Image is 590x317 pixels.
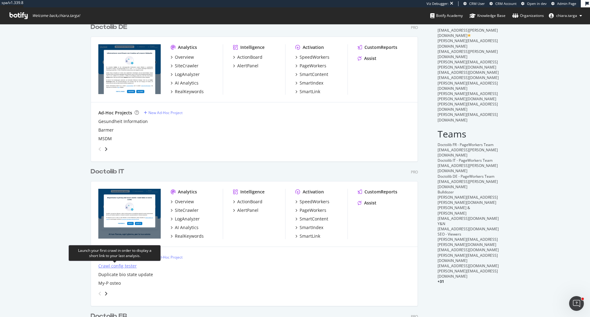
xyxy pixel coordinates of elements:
[438,195,498,205] span: [PERSON_NAME][EMAIL_ADDRESS][PERSON_NAME][DOMAIN_NAME]
[175,199,194,205] div: Overview
[98,189,161,239] img: www.doctolib.it
[237,54,262,60] div: ActionBoard
[438,247,499,252] span: [EMAIL_ADDRESS][DOMAIN_NAME]
[438,142,499,147] div: Doctolib FR - PageWorkers Team
[438,49,498,59] span: [EMAIL_ADDRESS][PERSON_NAME][DOMAIN_NAME]
[438,112,498,122] span: [PERSON_NAME][EMAIL_ADDRESS][DOMAIN_NAME]
[295,216,328,222] a: SmartContent
[438,158,499,163] div: Doctolib IT - PageWorkers Team
[32,13,80,18] span: Welcome back, chiara.targa !
[438,14,499,25] h2: Owners
[300,80,323,86] div: SmartIndex
[171,207,199,213] a: SiteCrawler
[463,1,485,6] a: CRM User
[175,71,200,77] div: LogAnalyzer
[91,23,127,32] div: Doctolib DE
[295,89,320,95] a: SmartLink
[438,147,498,158] span: [EMAIL_ADDRESS][PERSON_NAME][DOMAIN_NAME]
[175,89,204,95] div: RealKeywords
[470,13,505,19] div: Knowledge Base
[551,1,576,6] a: Admin Page
[438,174,499,179] div: Doctolib DE - PageWorkers Team
[148,255,183,260] div: New Ad-Hoc Project
[98,136,112,142] a: MSDM
[438,237,498,247] span: [PERSON_NAME][EMAIL_ADDRESS][PERSON_NAME][DOMAIN_NAME]
[411,25,418,30] div: Pro
[303,44,324,50] div: Activation
[178,189,197,195] div: Analytics
[430,13,463,19] div: Botify Academy
[358,189,397,195] a: CustomReports
[300,224,323,231] div: SmartIndex
[144,255,183,260] a: New Ad-Hoc Project
[175,224,199,231] div: AI Analytics
[490,1,517,6] a: CRM Account
[91,167,127,176] a: Doctolib IT
[98,44,161,94] img: doctolib.de
[358,44,397,50] a: CustomReports
[148,110,183,115] div: New Ad-Hoc Project
[364,44,397,50] div: CustomReports
[175,63,199,69] div: SiteCrawler
[438,189,499,195] div: Bulldozer
[300,54,329,60] div: SpeedWorkers
[233,54,262,60] a: ActionBoard
[144,110,183,115] a: New Ad-Hoc Project
[438,221,499,226] div: Y&N
[74,248,155,258] div: Launch your first crawl in order to display a short link to your last analysis.
[438,70,499,75] span: [EMAIL_ADDRESS][DOMAIN_NAME]
[438,179,498,189] span: [EMAIL_ADDRESS][PERSON_NAME][DOMAIN_NAME]
[240,44,265,50] div: Intelligence
[171,80,199,86] a: AI Analytics
[438,226,499,232] span: [EMAIL_ADDRESS][DOMAIN_NAME]
[527,1,547,6] span: Open in dev
[171,233,204,239] a: RealKeywords
[295,207,326,213] a: PageWorkers
[300,199,329,205] div: SpeedWorkers
[237,207,258,213] div: AlertPanel
[98,127,114,133] div: Barmer
[171,89,204,95] a: RealKeywords
[438,279,444,284] span: + 31
[300,71,328,77] div: SmartContent
[233,199,262,205] a: ActionBoard
[438,59,498,70] span: [PERSON_NAME][EMAIL_ADDRESS][PERSON_NAME][DOMAIN_NAME]
[295,71,328,77] a: SmartContent
[364,200,376,206] div: Assist
[233,63,258,69] a: AlertPanel
[303,189,324,195] div: Activation
[438,216,499,221] span: [EMAIL_ADDRESS][DOMAIN_NAME]
[438,163,498,173] span: [EMAIL_ADDRESS][PERSON_NAME][DOMAIN_NAME]
[96,144,104,154] div: angle-left
[495,1,517,6] span: CRM Account
[300,233,320,239] div: SmartLink
[438,28,498,38] span: [EMAIL_ADDRESS][PERSON_NAME][DOMAIN_NAME]
[295,80,323,86] a: SmartIndex
[438,232,499,237] div: SEO - Viewers
[556,13,577,18] span: chiara.targa
[171,199,194,205] a: Overview
[438,81,498,91] span: [PERSON_NAME][EMAIL_ADDRESS][DOMAIN_NAME]
[98,118,148,125] div: Gesundheit Information
[300,216,328,222] div: SmartContent
[98,271,153,278] a: Duplicate bio state update
[295,63,326,69] a: PageWorkers
[300,63,326,69] div: PageWorkers
[98,110,132,116] div: Ad-Hoc Projects
[175,207,199,213] div: SiteCrawler
[96,289,104,299] div: angle-left
[98,280,121,286] a: My-P osteo
[175,54,194,60] div: Overview
[175,233,204,239] div: RealKeywords
[233,207,258,213] a: AlertPanel
[438,101,498,112] span: [PERSON_NAME][EMAIL_ADDRESS][DOMAIN_NAME]
[438,253,498,263] span: [PERSON_NAME][EMAIL_ADDRESS][DOMAIN_NAME]
[178,44,197,50] div: Analytics
[358,55,376,61] a: Assist
[521,1,547,6] a: Open in dev
[98,263,137,269] div: Crawl config tester
[438,205,499,216] div: [PERSON_NAME] & [PERSON_NAME]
